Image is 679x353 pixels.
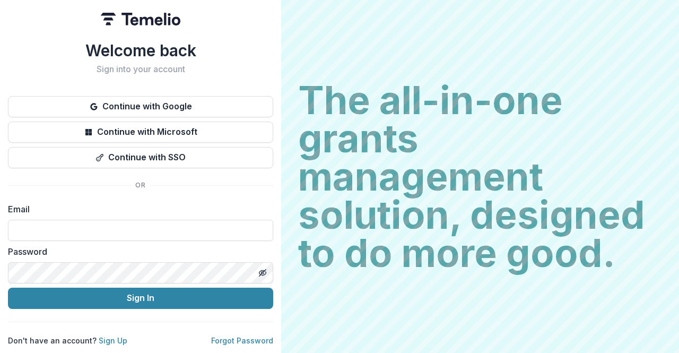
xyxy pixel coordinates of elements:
button: Continue with SSO [8,147,273,168]
img: Temelio [101,13,180,25]
a: Sign Up [99,336,127,345]
label: Email [8,203,267,216]
h2: Sign into your account [8,64,273,74]
button: Toggle password visibility [254,264,271,281]
button: Continue with Microsoft [8,122,273,143]
label: Password [8,245,267,258]
p: Don't have an account? [8,335,127,346]
a: Forgot Password [211,336,273,345]
h1: Welcome back [8,41,273,60]
button: Sign In [8,288,273,309]
button: Continue with Google [8,96,273,117]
